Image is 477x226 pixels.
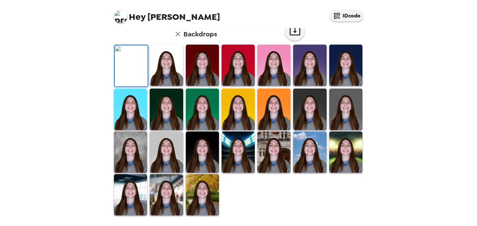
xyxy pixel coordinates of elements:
button: IDcode [330,10,363,21]
img: profile pic [114,10,127,23]
img: Original [115,45,148,87]
span: Hey [129,11,145,23]
h6: Backdrops [184,29,217,39]
span: [PERSON_NAME] [114,7,220,21]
